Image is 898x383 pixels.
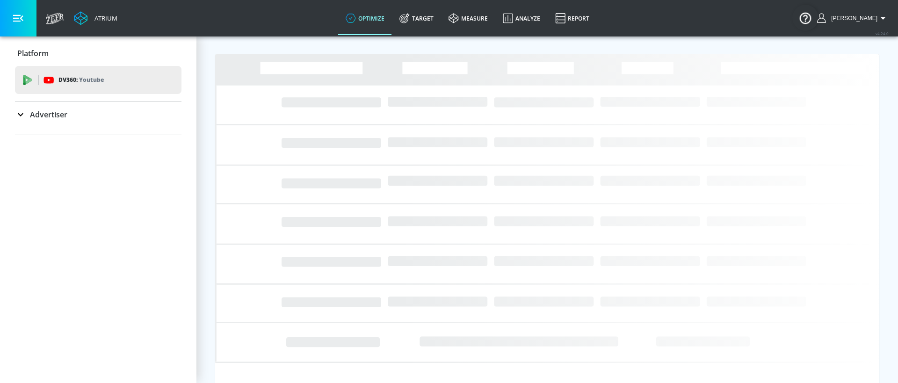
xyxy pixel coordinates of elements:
span: v 4.24.0 [876,31,889,36]
span: login as: rob.greenberg@zefr.com [827,15,877,22]
a: Report [548,1,597,35]
a: Analyze [495,1,548,35]
div: DV360: Youtube [15,66,181,94]
div: Atrium [91,14,117,22]
p: Advertiser [30,109,67,120]
a: Atrium [74,11,117,25]
a: optimize [338,1,392,35]
p: Youtube [79,75,104,85]
div: Advertiser [15,101,181,128]
a: measure [441,1,495,35]
div: Platform [15,40,181,66]
p: DV360: [58,75,104,85]
button: [PERSON_NAME] [817,13,889,24]
button: Open Resource Center [792,5,818,31]
p: Platform [17,48,49,58]
a: Target [392,1,441,35]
